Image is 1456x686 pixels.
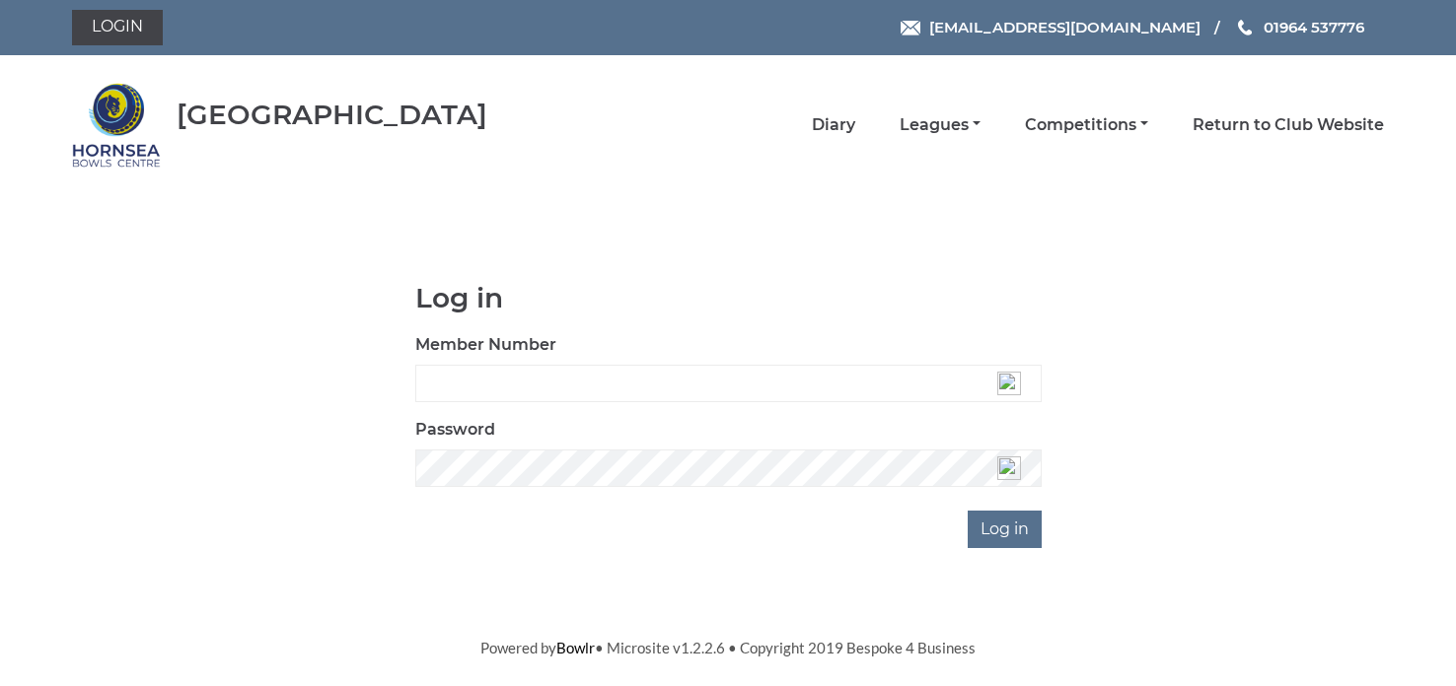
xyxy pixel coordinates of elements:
[1264,18,1364,36] span: 01964 537776
[997,456,1021,480] img: npw-badge-icon-locked.svg
[480,639,976,656] span: Powered by • Microsite v1.2.2.6 • Copyright 2019 Bespoke 4 Business
[1193,114,1384,136] a: Return to Club Website
[901,21,920,35] img: Email
[415,418,495,442] label: Password
[929,18,1201,36] span: [EMAIL_ADDRESS][DOMAIN_NAME]
[901,16,1201,38] a: Email [EMAIL_ADDRESS][DOMAIN_NAME]
[72,81,161,170] img: Hornsea Bowls Centre
[177,100,487,130] div: [GEOGRAPHIC_DATA]
[1238,20,1252,35] img: Phone us
[997,372,1021,395] img: npw-badge-icon-locked.svg
[72,10,163,45] a: Login
[900,114,981,136] a: Leagues
[1025,114,1148,136] a: Competitions
[415,283,1042,313] h1: Log in
[812,114,855,136] a: Diary
[415,333,556,357] label: Member Number
[968,511,1042,548] input: Log in
[1235,16,1364,38] a: Phone us 01964 537776
[556,639,595,656] a: Bowlr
